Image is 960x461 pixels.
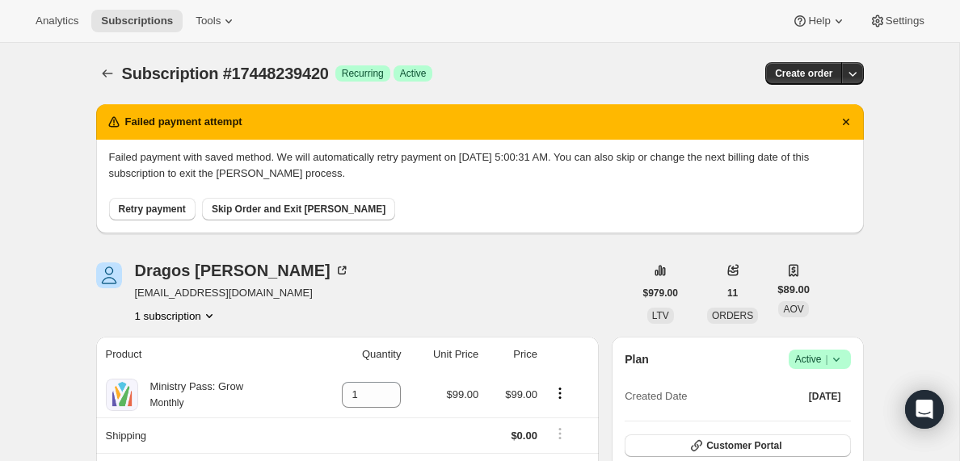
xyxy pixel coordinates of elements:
[400,67,427,80] span: Active
[625,388,687,404] span: Created Date
[186,10,246,32] button: Tools
[727,287,738,300] span: 11
[122,65,329,82] span: Subscription #17448239420
[96,337,310,372] th: Product
[783,304,803,315] span: AOV
[860,10,934,32] button: Settings
[138,379,244,411] div: Ministry Pass: Grow
[342,67,384,80] span: Recurring
[447,388,479,400] span: $99.00
[26,10,88,32] button: Analytics
[135,285,350,301] span: [EMAIL_ADDRESS][DOMAIN_NAME]
[886,15,924,27] span: Settings
[809,390,841,403] span: [DATE]
[835,111,857,133] button: Dismiss notification
[547,384,573,402] button: Product actions
[634,282,688,304] button: $979.00
[905,390,944,429] div: Open Intercom Messenger
[101,15,173,27] span: Subscriptions
[36,15,78,27] span: Analytics
[718,282,747,304] button: 11
[125,114,242,130] h2: Failed payment attempt
[808,15,830,27] span: Help
[652,310,669,321] span: LTV
[91,10,183,32] button: Subscriptions
[775,67,832,80] span: Create order
[309,337,406,372] th: Quantity
[96,62,119,85] button: Subscriptions
[109,149,851,182] p: Failed payment with saved method. We will automatically retry payment on [DATE] 5:00:31 AM. You c...
[135,262,350,279] div: Dragos [PERSON_NAME]
[202,198,395,220] button: Skip Order and Exit [PERSON_NAME]
[212,203,385,216] span: Skip Order and Exit [PERSON_NAME]
[795,351,844,367] span: Active
[135,308,217,324] button: Product actions
[712,310,753,321] span: ORDERS
[777,282,810,298] span: $89.00
[706,439,781,452] span: Customer Portal
[765,62,842,85] button: Create order
[547,425,573,442] button: Shipping actions
[196,15,221,27] span: Tools
[505,388,537,400] span: $99.00
[96,417,310,453] th: Shipping
[483,337,542,372] th: Price
[150,397,184,409] small: Monthly
[782,10,856,32] button: Help
[511,430,537,442] span: $0.00
[119,203,186,216] span: Retry payment
[625,351,649,367] h2: Plan
[406,337,483,372] th: Unit Price
[106,379,138,411] img: product img
[96,262,122,288] span: Dragos Profir
[625,434,850,457] button: Customer Portal
[643,287,678,300] span: $979.00
[825,353,827,366] span: |
[109,198,196,220] button: Retry payment
[799,385,851,408] button: [DATE]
